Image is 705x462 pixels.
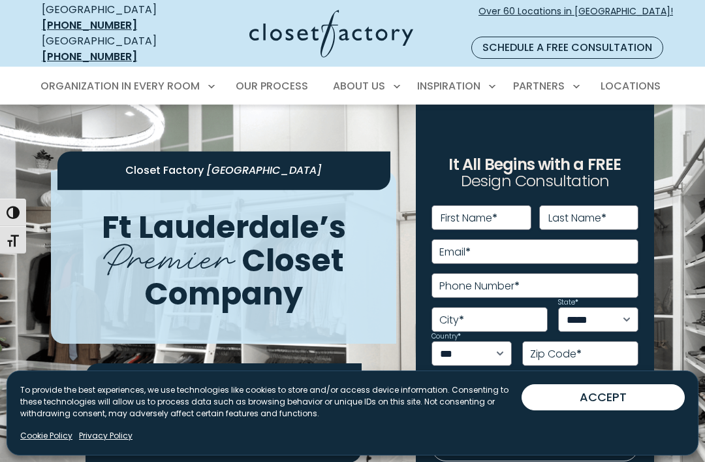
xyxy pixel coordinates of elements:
[42,33,184,65] div: [GEOGRAPHIC_DATA]
[103,225,234,284] span: Premier
[558,299,578,306] label: State
[144,272,303,316] span: Company
[31,68,674,105] nav: Primary Menu
[417,78,480,93] span: Inspiration
[601,78,661,93] span: Locations
[522,384,685,410] button: ACCEPT
[20,384,522,420] p: To provide the best experiences, we use technologies like cookies to store and/or access device i...
[439,247,471,257] label: Email
[236,78,308,93] span: Our Process
[242,239,344,282] span: Closet
[333,78,385,93] span: About Us
[20,430,72,442] a: Cookie Policy
[42,2,184,33] div: [GEOGRAPHIC_DATA]
[471,37,663,59] a: Schedule a Free Consultation
[249,10,413,58] img: Closet Factory Logo
[530,349,582,359] label: Zip Code
[40,78,200,93] span: Organization in Every Room
[42,49,137,64] a: [PHONE_NUMBER]
[461,171,610,192] span: Design Consultation
[513,78,565,93] span: Partners
[439,281,520,291] label: Phone Number
[102,205,346,249] span: Ft Lauderdale’s
[548,213,606,223] label: Last Name
[448,154,621,175] span: It All Begins with a FREE
[431,333,461,340] label: Country
[42,18,137,33] a: [PHONE_NUMBER]
[439,315,464,325] label: City
[125,163,204,178] span: Closet Factory
[441,213,497,223] label: First Name
[79,430,133,442] a: Privacy Policy
[478,5,673,32] span: Over 60 Locations in [GEOGRAPHIC_DATA]!
[206,163,322,178] span: [GEOGRAPHIC_DATA]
